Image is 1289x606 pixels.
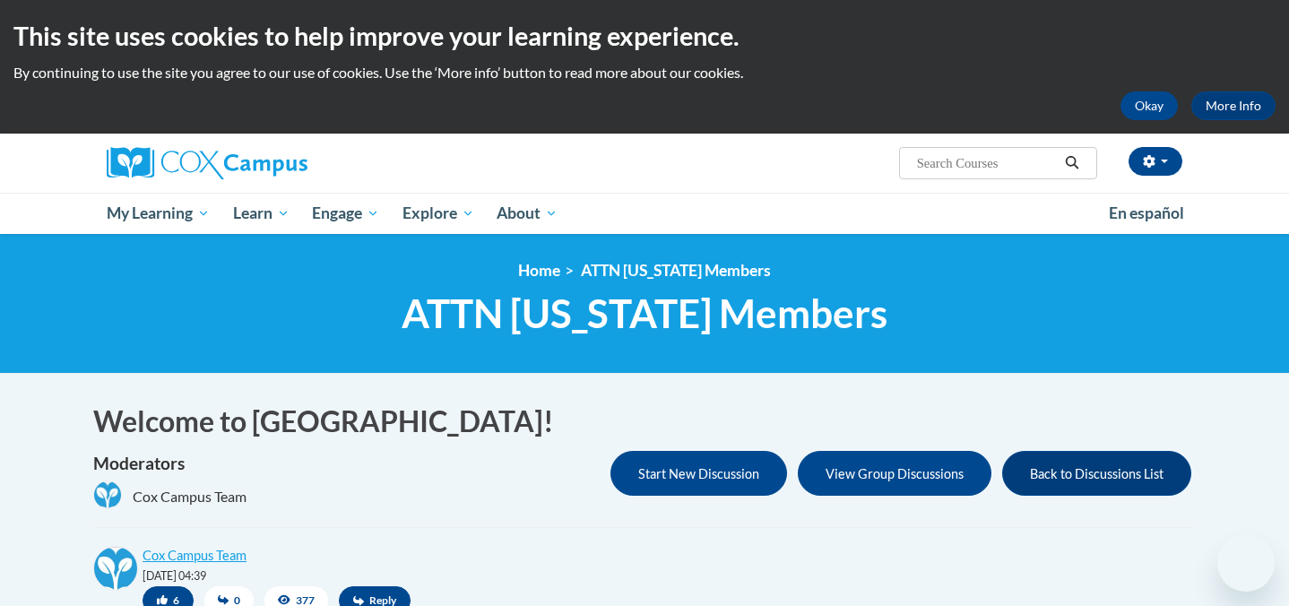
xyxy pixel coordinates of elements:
[143,569,206,583] small: [DATE] 04:39
[93,480,122,509] img: Cox Campus Team
[133,487,247,506] span: Cox Campus Team
[13,18,1276,54] h2: This site uses cookies to help improve your learning experience.
[581,261,771,280] span: ATTN [US_STATE] Members
[93,451,247,477] h4: Moderators
[93,402,1196,442] h1: Welcome to [GEOGRAPHIC_DATA]!
[610,451,787,496] button: Start New Discussion
[1059,152,1086,174] button: Search
[95,193,221,234] a: My Learning
[1191,91,1276,120] a: More Info
[1120,91,1178,120] button: Okay
[107,147,307,179] img: Cox Campus
[1002,451,1191,496] button: Back to Discussions List
[143,548,247,563] a: Cox Campus Team
[93,546,138,591] img: Cox Campus Team
[13,63,1276,82] p: By continuing to use the site you agree to our use of cookies. Use the ‘More info’ button to read...
[915,152,1059,174] input: Search Courses
[1217,534,1275,592] iframe: Button to launch messaging window
[402,203,474,224] span: Explore
[402,290,887,337] span: ATTN [US_STATE] Members
[233,203,290,224] span: Learn
[1129,147,1182,176] button: Account Settings
[312,203,379,224] span: Engage
[798,451,991,496] button: View Group Discussions
[497,203,558,224] span: About
[80,193,1209,234] div: Main menu
[300,193,391,234] a: Engage
[1097,195,1196,232] a: En español
[391,193,486,234] a: Explore
[1109,203,1184,222] span: En español
[518,261,560,280] a: Home
[221,193,301,234] a: Learn
[486,193,570,234] a: About
[107,203,210,224] span: My Learning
